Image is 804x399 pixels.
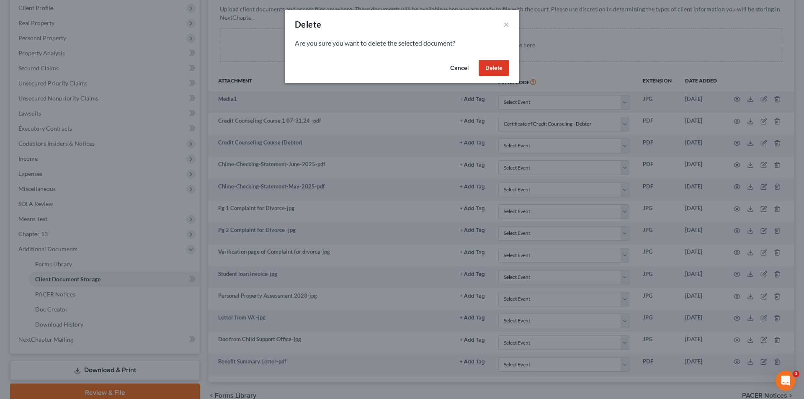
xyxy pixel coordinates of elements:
[443,60,475,77] button: Cancel
[295,39,509,48] p: Are you sure you want to delete the selected document?
[503,19,509,29] button: ×
[776,371,796,391] iframe: Intercom live chat
[479,60,509,77] button: Delete
[295,18,321,30] div: Delete
[793,371,799,377] span: 1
